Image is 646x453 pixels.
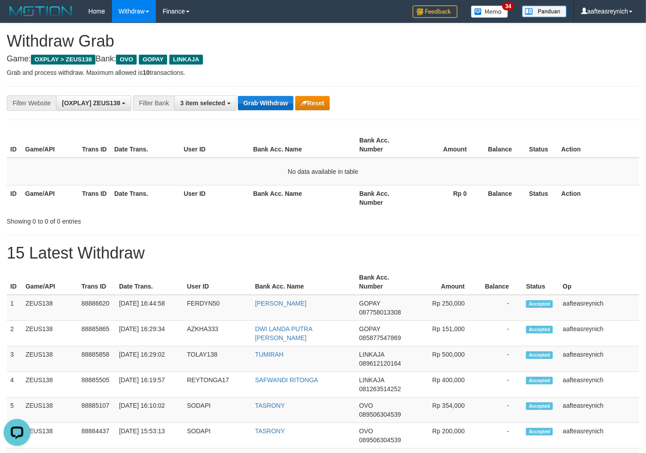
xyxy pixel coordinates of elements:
span: Accepted [526,326,553,333]
td: Rp 400,000 [412,372,478,397]
td: aafteasreynich [559,397,639,423]
th: Bank Acc. Number [356,269,412,295]
td: Rp 250,000 [412,295,478,321]
th: Status [522,269,559,295]
td: SODAPI [183,423,251,449]
span: Accepted [526,428,553,436]
td: FERDYN50 [183,295,251,321]
span: 3 item selected [180,99,225,107]
th: Amount [413,132,480,158]
td: [DATE] 16:29:34 [116,321,184,346]
span: Copy 089506304539 to clipboard [359,436,401,444]
th: User ID [183,269,251,295]
td: - [478,346,522,372]
span: GOPAY [139,55,167,65]
span: LINKAJA [359,351,384,358]
p: Grab and process withdraw. Maximum allowed is transactions. [7,68,639,77]
td: - [478,423,522,449]
td: [DATE] 15:53:13 [116,423,184,449]
div: Filter Website [7,95,56,111]
td: AZKHA333 [183,321,251,346]
th: Trans ID [78,269,116,295]
td: [DATE] 16:44:58 [116,295,184,321]
th: Bank Acc. Name [251,269,355,295]
td: [DATE] 16:19:57 [116,372,184,397]
td: - [478,397,522,423]
td: 1 [7,295,22,321]
td: Rp 500,000 [412,346,478,372]
th: User ID [180,132,250,158]
td: SODAPI [183,397,251,423]
td: 88886620 [78,295,116,321]
td: aafteasreynich [559,321,639,346]
th: Status [525,185,558,211]
a: TUMIRAH [255,351,284,358]
td: 88884437 [78,423,116,449]
td: ZEUS138 [22,346,78,372]
span: OVO [359,402,373,409]
img: Button%20Memo.svg [471,5,508,18]
span: GOPAY [359,325,380,332]
td: ZEUS138 [22,295,78,321]
span: Accepted [526,402,553,410]
img: Feedback.jpg [413,5,457,18]
h4: Game: Bank: [7,55,639,64]
button: [OXPLAY] ZEUS138 [56,95,131,111]
a: TASRONY [255,402,285,409]
td: TOLAY138 [183,346,251,372]
th: Rp 0 [413,185,480,211]
td: [DATE] 16:29:02 [116,346,184,372]
img: MOTION_logo.png [7,4,75,18]
a: SAFWANDI RITONGA [255,376,318,384]
th: Balance [480,132,525,158]
td: 3 [7,346,22,372]
td: ZEUS138 [22,372,78,397]
td: REYTONGA17 [183,372,251,397]
span: LINKAJA [359,376,384,384]
th: Trans ID [78,185,111,211]
th: Game/API [22,185,78,211]
td: ZEUS138 [22,321,78,346]
span: Copy 087758013308 to clipboard [359,309,401,316]
th: Game/API [22,132,78,158]
th: Date Trans. [116,269,184,295]
h1: 15 Latest Withdraw [7,244,639,262]
a: DWI LANDA PUTRA [PERSON_NAME] [255,325,312,341]
th: Bank Acc. Number [356,185,413,211]
td: [DATE] 16:10:02 [116,397,184,423]
button: Reset [295,96,330,110]
span: Accepted [526,377,553,384]
td: - [478,372,522,397]
button: 3 item selected [174,95,236,111]
td: aafteasreynich [559,372,639,397]
img: panduan.png [522,5,567,17]
button: Grab Withdraw [238,96,293,110]
td: Rp 200,000 [412,423,478,449]
td: aafteasreynich [559,295,639,321]
a: TASRONY [255,427,285,435]
span: Copy 081263514252 to clipboard [359,385,401,393]
td: ZEUS138 [22,423,78,449]
td: aafteasreynich [559,346,639,372]
td: aafteasreynich [559,423,639,449]
td: Rp 151,000 [412,321,478,346]
td: 88885858 [78,346,116,372]
th: ID [7,185,22,211]
span: OXPLAY > ZEUS138 [31,55,95,65]
span: GOPAY [359,300,380,307]
td: - [478,321,522,346]
th: ID [7,269,22,295]
td: Rp 354,000 [412,397,478,423]
button: Open LiveChat chat widget [4,4,30,30]
th: Action [558,132,639,158]
th: Date Trans. [111,185,180,211]
th: Bank Acc. Name [250,185,356,211]
span: 34 [502,2,514,10]
span: LINKAJA [169,55,203,65]
td: - [478,295,522,321]
th: Bank Acc. Name [250,132,356,158]
h1: Withdraw Grab [7,32,639,50]
td: 5 [7,397,22,423]
a: [PERSON_NAME] [255,300,306,307]
td: 2 [7,321,22,346]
